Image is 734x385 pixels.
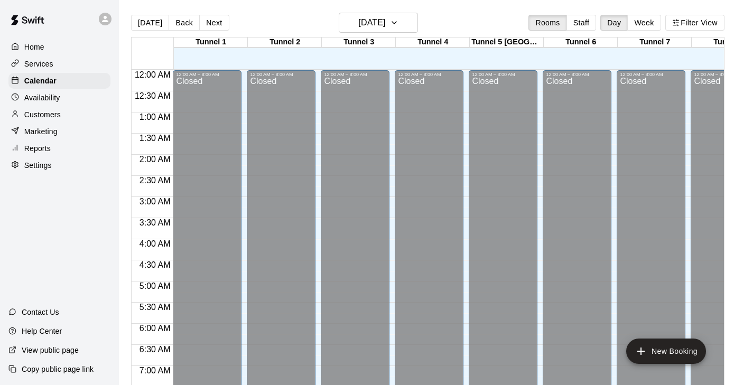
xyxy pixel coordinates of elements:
div: 12:00 AM – 8:00 AM [324,72,386,77]
button: Rooms [528,15,566,31]
button: add [626,339,706,364]
span: 2:00 AM [137,155,173,164]
p: Availability [24,92,60,103]
div: Tunnel 4 [396,37,470,48]
div: Tunnel 7 [618,37,692,48]
p: Contact Us [22,307,59,317]
p: Settings [24,160,52,171]
span: 3:30 AM [137,218,173,227]
a: Services [8,56,110,72]
div: 12:00 AM – 8:00 AM [620,72,682,77]
div: 12:00 AM – 8:00 AM [176,72,238,77]
p: Copy public page link [22,364,94,374]
a: Availability [8,90,110,106]
button: Day [600,15,628,31]
a: Reports [8,140,110,156]
a: Customers [8,107,110,123]
button: [DATE] [339,13,418,33]
button: Filter View [665,15,724,31]
span: 4:30 AM [137,260,173,269]
button: Week [627,15,661,31]
button: Next [199,15,229,31]
p: Marketing [24,126,58,137]
div: 12:00 AM – 8:00 AM [398,72,460,77]
p: Reports [24,143,51,154]
a: Settings [8,157,110,173]
div: Tunnel 6 [544,37,618,48]
a: Home [8,39,110,55]
span: 5:30 AM [137,303,173,312]
div: 12:00 AM – 8:00 AM [546,72,608,77]
button: Back [169,15,200,31]
p: Services [24,59,53,69]
div: Tunnel 5 [GEOGRAPHIC_DATA] [470,37,544,48]
p: View public page [22,345,79,355]
span: 1:00 AM [137,112,173,121]
span: 5:00 AM [137,281,173,290]
p: Help Center [22,326,62,336]
p: Home [24,42,44,52]
h6: [DATE] [358,15,385,30]
span: 3:00 AM [137,197,173,206]
button: [DATE] [131,15,169,31]
a: Marketing [8,124,110,139]
p: Calendar [24,76,57,86]
a: Calendar [8,73,110,89]
div: Tunnel 2 [248,37,322,48]
span: 6:30 AM [137,345,173,354]
span: 7:00 AM [137,366,173,375]
span: 1:30 AM [137,134,173,143]
span: 6:00 AM [137,324,173,333]
span: 12:30 AM [132,91,173,100]
div: Tunnel 3 [322,37,396,48]
div: Tunnel 1 [174,37,248,48]
p: Customers [24,109,61,120]
div: 12:00 AM – 8:00 AM [472,72,534,77]
div: 12:00 AM – 8:00 AM [250,72,312,77]
span: 12:00 AM [132,70,173,79]
button: Staff [566,15,597,31]
span: 2:30 AM [137,176,173,185]
span: 4:00 AM [137,239,173,248]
